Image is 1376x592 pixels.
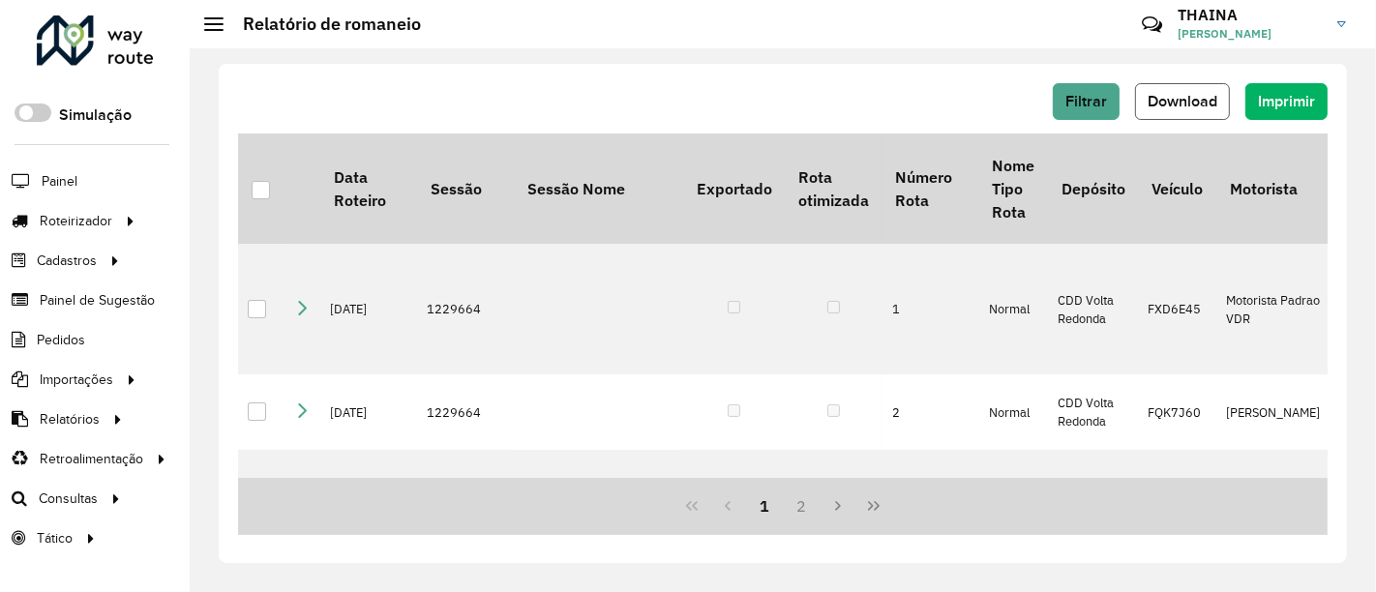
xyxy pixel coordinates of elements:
[514,133,683,244] th: Sessão Nome
[1148,93,1217,109] span: Download
[1048,374,1138,450] td: CDD Volta Redonda
[979,374,1048,450] td: Normal
[1245,83,1328,120] button: Imprimir
[1139,374,1216,450] td: FQK7J60
[1216,133,1331,244] th: Motorista
[785,133,882,244] th: Rota otimizada
[320,374,417,450] td: [DATE]
[1065,93,1107,109] span: Filtrar
[1258,93,1315,109] span: Imprimir
[1216,244,1331,374] td: Motorista Padrao VDR
[320,244,417,374] td: [DATE]
[746,488,783,524] button: 1
[979,133,1048,244] th: Nome Tipo Rota
[1216,374,1331,450] td: [PERSON_NAME]
[1053,83,1120,120] button: Filtrar
[1135,83,1230,120] button: Download
[417,244,514,374] td: 1229664
[1048,244,1138,374] td: CDD Volta Redonda
[1048,133,1138,244] th: Depósito
[224,14,421,35] h2: Relatório de romaneio
[40,211,112,231] span: Roteirizador
[1131,4,1173,45] a: Contato Rápido
[37,330,85,350] span: Pedidos
[1139,133,1216,244] th: Veículo
[683,133,785,244] th: Exportado
[40,370,113,390] span: Importações
[37,528,73,548] span: Tático
[37,251,97,271] span: Cadastros
[1139,244,1216,374] td: FXD6E45
[1178,6,1323,24] h3: THAINA
[882,133,979,244] th: Número Rota
[855,488,892,524] button: Last Page
[1178,25,1323,43] span: [PERSON_NAME]
[39,488,98,509] span: Consultas
[417,133,514,244] th: Sessão
[40,290,155,311] span: Painel de Sugestão
[783,488,820,524] button: 2
[320,133,417,244] th: Data Roteiro
[882,374,979,450] td: 2
[40,409,100,429] span: Relatórios
[42,171,77,192] span: Painel
[417,374,514,450] td: 1229664
[820,488,856,524] button: Next Page
[882,244,979,374] td: 1
[979,244,1048,374] td: Normal
[40,449,143,469] span: Retroalimentação
[59,104,132,127] label: Simulação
